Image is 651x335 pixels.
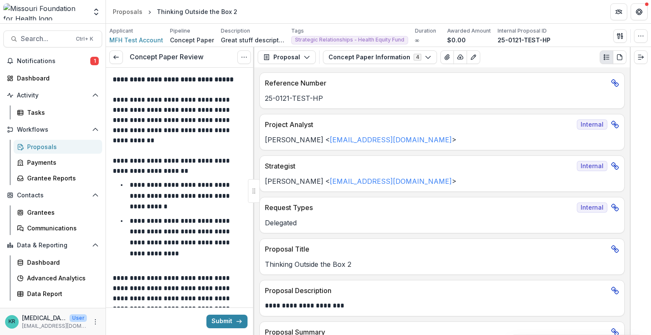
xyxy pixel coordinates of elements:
p: Project Analyst [265,119,573,130]
a: Advanced Analytics [14,271,102,285]
span: Contacts [17,192,89,199]
a: Data Report [14,287,102,301]
a: Proposals [14,140,102,154]
button: Edit as form [467,50,480,64]
span: Notifications [17,58,90,65]
a: Proposals [109,6,146,18]
div: Tasks [27,108,95,117]
span: Internal [577,161,607,171]
button: More [90,317,100,327]
span: Workflows [17,126,89,133]
a: Grantees [14,205,102,219]
button: Plaintext view [600,50,613,64]
span: Activity [17,92,89,99]
button: Options [237,50,251,64]
a: Dashboard [3,71,102,85]
span: Internal [577,202,607,213]
button: Open Activity [3,89,102,102]
p: Applicant [109,27,133,35]
p: Description [221,27,250,35]
div: Ctrl + K [74,34,95,44]
button: Open Workflows [3,123,102,136]
a: Dashboard [14,255,102,269]
p: Tags [291,27,304,35]
a: Grantee Reports [14,171,102,185]
p: Strategist [265,161,573,171]
a: Tasks [14,105,102,119]
div: Payments [27,158,95,167]
button: Proposal [258,50,316,64]
span: 1 [90,57,99,65]
button: Get Help [631,3,648,20]
p: Reference Number [265,78,607,88]
div: Advanced Analytics [27,274,95,282]
p: $0.00 [447,36,466,44]
p: Proposal Title [265,244,607,254]
h3: Concept Paper Review [130,53,203,61]
div: Data Report [27,289,95,298]
a: [EMAIL_ADDRESS][DOMAIN_NAME] [330,177,452,185]
button: Open Contacts [3,188,102,202]
button: Search... [3,30,102,47]
div: Dashboard [17,74,95,83]
div: Dashboard [27,258,95,267]
p: Internal Proposal ID [498,27,547,35]
span: Strategic Relationships - Health Equity Fund [295,37,404,43]
p: Request Types [265,202,573,213]
p: [PERSON_NAME] < > [265,135,619,145]
button: Open entity switcher [90,3,102,20]
div: Communications [27,224,95,233]
button: Concept Paper Information4 [323,50,437,64]
button: Expand right [634,50,648,64]
p: [EMAIL_ADDRESS][DOMAIN_NAME] [22,322,87,330]
div: Proposals [27,142,95,151]
button: Notifications1 [3,54,102,68]
p: Pipeline [170,27,190,35]
p: Delegated [265,218,619,228]
p: [PERSON_NAME] < > [265,176,619,186]
p: Concept Paper [170,36,214,44]
p: ∞ [415,36,419,44]
p: User [70,314,87,322]
span: Data & Reporting [17,242,89,249]
button: Submit [206,315,248,328]
div: Thinking Outside the Box 2 [157,7,237,16]
button: PDF view [613,50,626,64]
a: [EMAIL_ADDRESS][DOMAIN_NAME] [330,136,452,144]
img: Missouri Foundation for Health logo [3,3,87,20]
button: Partners [610,3,627,20]
p: Great stuff description [221,36,284,44]
nav: breadcrumb [109,6,241,18]
p: Awarded Amount [447,27,491,35]
a: Payments [14,155,102,169]
p: 25-0121-TEST-HP [265,93,619,103]
p: Duration [415,27,436,35]
div: Kyra Robinson [8,319,15,324]
span: Internal [577,119,607,130]
a: Communications [14,221,102,235]
div: Grantees [27,208,95,217]
div: Proposals [113,7,142,16]
a: MFH Test Account [109,36,163,44]
p: 25-0121-TEST-HP [498,36,551,44]
p: [MEDICAL_DATA][PERSON_NAME] [22,313,66,322]
div: Grantee Reports [27,174,95,183]
span: Search... [21,35,71,43]
p: Proposal Description [265,285,607,296]
button: View Attached Files [440,50,454,64]
button: Open Data & Reporting [3,238,102,252]
p: Thinking Outside the Box 2 [265,259,619,269]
